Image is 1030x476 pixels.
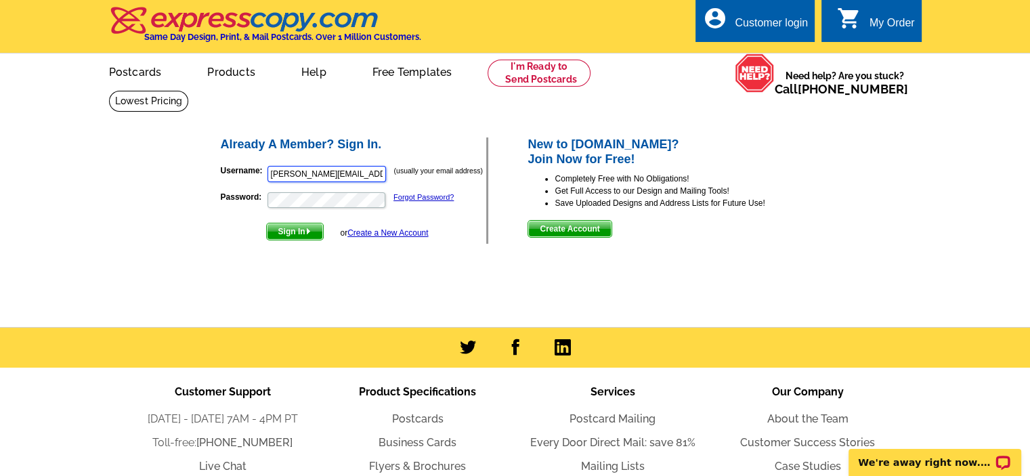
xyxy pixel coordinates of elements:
[528,137,811,167] h2: New to [DOMAIN_NAME]? Join Now for Free!
[221,165,266,177] label: Username:
[351,55,474,87] a: Free Templates
[775,82,908,96] span: Call
[305,228,312,234] img: button-next-arrow-white.png
[379,436,456,449] a: Business Cards
[530,436,695,449] a: Every Door Direct Mail: save 81%
[109,16,421,42] a: Same Day Design, Print, & Mail Postcards. Over 1 Million Customers.
[528,220,611,238] button: Create Account
[175,385,271,398] span: Customer Support
[555,173,811,185] li: Completely Free with No Obligations!
[702,15,808,32] a: account_circle Customer login
[392,412,444,425] a: Postcards
[267,223,323,240] span: Sign In
[221,137,487,152] h2: Already A Member? Sign In.
[591,385,635,398] span: Services
[775,460,841,473] a: Case Studies
[125,435,320,451] li: Toll-free:
[280,55,348,87] a: Help
[870,17,915,36] div: My Order
[702,6,727,30] i: account_circle
[347,228,428,238] a: Create a New Account
[735,53,775,93] img: help
[340,227,428,239] div: or
[555,185,811,197] li: Get Full Access to our Design and Mailing Tools!
[221,191,266,203] label: Password:
[555,197,811,209] li: Save Uploaded Designs and Address Lists for Future Use!
[767,412,849,425] a: About the Team
[196,436,293,449] a: [PHONE_NUMBER]
[266,223,324,240] button: Sign In
[775,69,915,96] span: Need help? Are you stuck?
[87,55,184,87] a: Postcards
[144,32,421,42] h4: Same Day Design, Print, & Mail Postcards. Over 1 Million Customers.
[394,167,483,175] small: (usually your email address)
[393,193,454,201] a: Forgot Password?
[840,433,1030,476] iframe: LiveChat chat widget
[837,6,861,30] i: shopping_cart
[798,82,908,96] a: [PHONE_NUMBER]
[740,436,875,449] a: Customer Success Stories
[369,460,466,473] a: Flyers & Brochures
[199,460,246,473] a: Live Chat
[837,15,915,32] a: shopping_cart My Order
[186,55,277,87] a: Products
[772,385,844,398] span: Our Company
[125,411,320,427] li: [DATE] - [DATE] 7AM - 4PM PT
[735,17,808,36] div: Customer login
[581,460,645,473] a: Mailing Lists
[570,412,656,425] a: Postcard Mailing
[359,385,476,398] span: Product Specifications
[528,221,611,237] span: Create Account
